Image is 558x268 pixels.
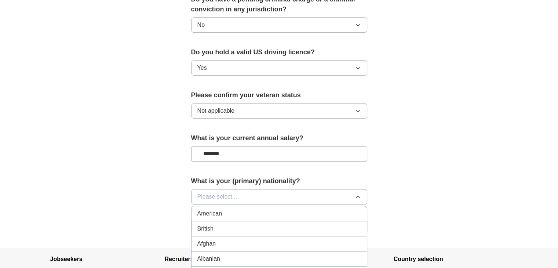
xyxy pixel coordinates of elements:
label: What is your (primary) nationality? [191,176,367,186]
span: American [197,209,222,218]
button: Not applicable [191,103,367,119]
span: Albanian [197,254,220,263]
span: Yes [197,64,207,72]
button: Please select... [191,189,367,204]
button: No [191,17,367,33]
span: Please select... [197,192,237,201]
button: Yes [191,60,367,76]
label: Please confirm your veteran status [191,90,367,100]
span: Afghan [197,239,216,248]
label: Do you hold a valid US driving licence? [191,47,367,57]
span: No [197,21,205,29]
label: What is your current annual salary? [191,133,367,143]
span: British [197,224,214,233]
span: Not applicable [197,106,234,115]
